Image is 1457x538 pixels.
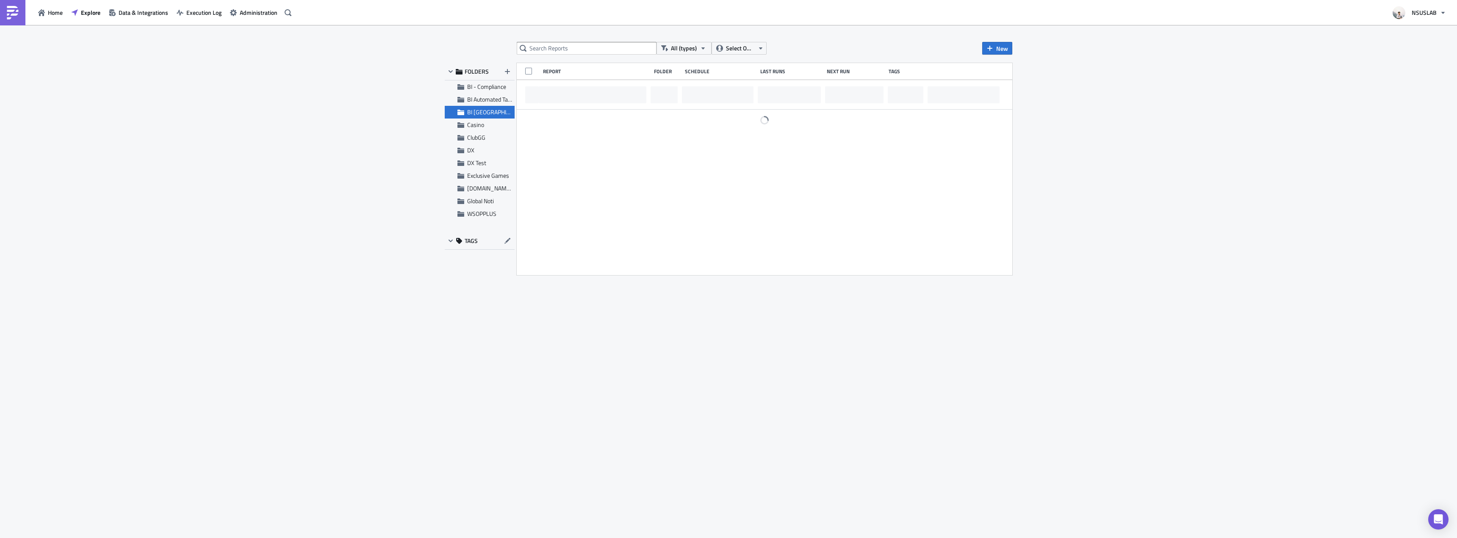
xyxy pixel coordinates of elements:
span: Home [48,8,63,17]
button: Execution Log [172,6,226,19]
span: DX [467,146,474,155]
span: NSUSLAB [1412,8,1437,17]
span: Execution Log [186,8,222,17]
img: Avatar [1392,6,1406,20]
div: Folder [654,68,681,74]
span: All (types) [671,44,697,53]
span: GGPOKER.CA Noti [467,184,524,193]
span: ClubGG [467,133,485,142]
span: DX Test [467,158,486,167]
button: Administration [226,6,282,19]
button: Data & Integrations [105,6,172,19]
div: Report [543,68,650,74]
span: Select Owner [726,44,754,53]
span: BI - Compliance [467,82,506,91]
button: Select Owner [712,42,767,55]
span: Administration [240,8,277,17]
button: Explore [67,6,105,19]
input: Search Reports [517,42,656,55]
span: WSOPPLUS [467,209,496,218]
span: New [996,44,1008,53]
div: Schedule [685,68,756,74]
span: Data & Integrations [119,8,168,17]
span: FOLDERS [465,68,489,75]
span: BI Toronto [467,108,528,116]
span: Casino [467,120,484,129]
button: All (types) [656,42,712,55]
div: Tags [889,68,924,74]
span: Exclusive Games [467,171,509,180]
div: Open Intercom Messenger [1428,509,1449,530]
span: TAGS [465,237,478,245]
img: PushMetrics [6,6,19,19]
button: NSUSLAB [1388,3,1451,22]
span: Global Noti [467,196,494,205]
div: Last Runs [760,68,823,74]
button: New [982,42,1012,55]
div: Next Run [827,68,885,74]
button: Home [34,6,67,19]
span: BI Automated Tableau Reporting [467,95,547,104]
span: Explore [81,8,100,17]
